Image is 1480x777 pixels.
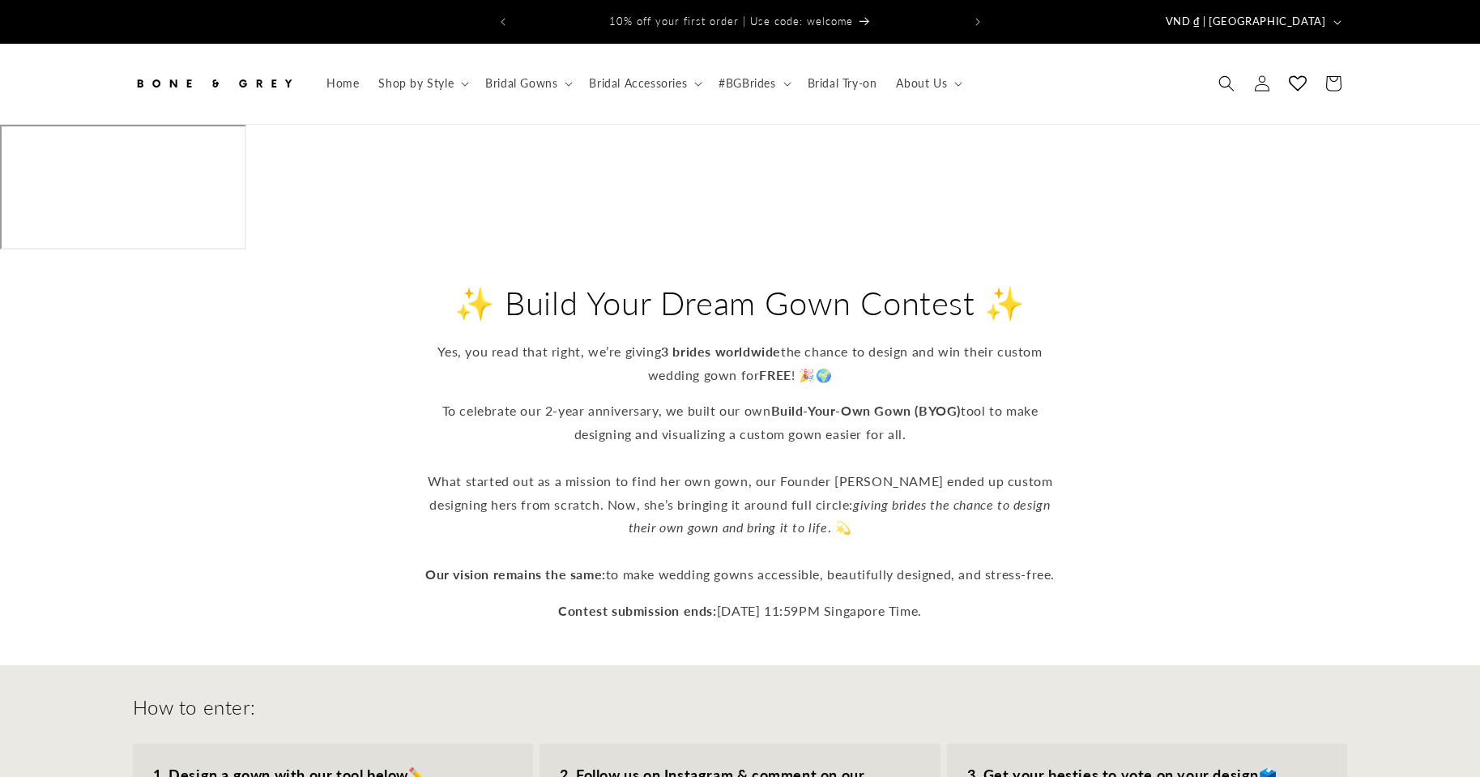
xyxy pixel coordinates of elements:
[326,76,359,91] span: Home
[126,60,301,108] a: Bone and Grey Bridal
[798,66,887,100] a: Bridal Try-on
[661,344,711,359] strong: 3 brides
[759,367,791,382] strong: FREE
[424,600,1056,623] p: [DATE] 11:59PM Singapore Time.
[485,76,557,91] span: Bridal Gowns
[369,66,476,100] summary: Shop by Style
[896,76,947,91] span: About Us
[609,15,853,28] span: 10% off your first order | Use code: welcome
[558,603,716,618] strong: Contest submission ends:
[886,66,969,100] summary: About Us
[1166,14,1326,30] span: VND ₫ | [GEOGRAPHIC_DATA]
[579,66,709,100] summary: Bridal Accessories
[589,76,687,91] span: Bridal Accessories
[629,497,1051,536] em: giving brides the chance to design their own gown and bring it to life
[960,6,996,37] button: Next announcement
[476,66,579,100] summary: Bridal Gowns
[133,694,256,719] h2: How to enter:
[424,282,1056,324] h2: ✨ Build Your Dream Gown Contest ✨
[1209,66,1244,101] summary: Search
[133,66,295,101] img: Bone and Grey Bridal
[715,344,781,359] strong: worldwide
[1156,6,1348,37] button: VND ₫ | [GEOGRAPHIC_DATA]
[424,399,1056,586] p: To celebrate our 2-year anniversary, we built our own tool to make designing and visualizing a cu...
[425,566,606,582] strong: Our vision remains the same:
[317,66,369,100] a: Home
[808,76,877,91] span: Bridal Try-on
[485,6,521,37] button: Previous announcement
[771,403,962,418] strong: Build-Your-Own Gown (BYOG)
[378,76,454,91] span: Shop by Style
[709,66,797,100] summary: #BGBrides
[424,340,1056,387] p: Yes, you read that right, we’re giving the chance to design and win their custom wedding gown for...
[719,76,775,91] span: #BGBrides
